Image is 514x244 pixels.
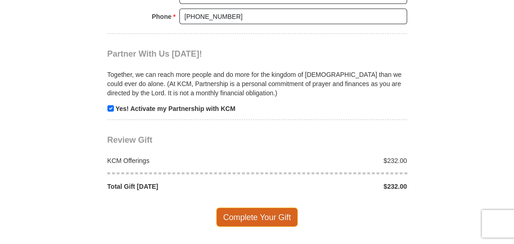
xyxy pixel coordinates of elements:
span: Review Gift [107,135,153,145]
div: Total Gift [DATE] [102,182,257,191]
strong: Phone [152,10,171,23]
div: $232.00 [257,156,412,165]
div: KCM Offerings [102,156,257,165]
div: $232.00 [257,182,412,191]
span: Partner With Us [DATE]! [107,49,202,58]
strong: Yes! Activate my Partnership with KCM [115,105,235,112]
span: Complete Your Gift [216,208,298,227]
p: Together, we can reach more people and do more for the kingdom of [DEMOGRAPHIC_DATA] than we coul... [107,70,407,98]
